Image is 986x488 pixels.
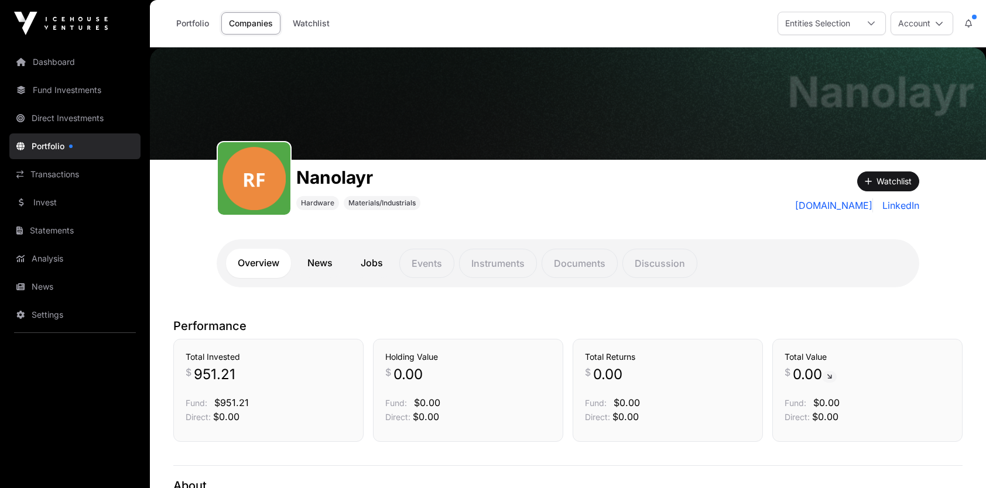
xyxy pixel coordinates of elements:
[788,71,974,113] h1: Nanolayr
[927,432,986,488] iframe: Chat Widget
[585,365,591,379] span: $
[878,198,919,212] a: LinkedIn
[9,274,141,300] a: News
[226,249,910,278] nav: Tabs
[213,411,239,422] span: $0.00
[612,411,639,422] span: $0.00
[414,397,440,408] span: $0.00
[585,412,610,422] span: Direct:
[785,365,790,379] span: $
[785,398,806,408] span: Fund:
[221,12,280,35] a: Companies
[614,397,640,408] span: $0.00
[9,161,141,187] a: Transactions
[226,249,291,278] a: Overview
[9,302,141,328] a: Settings
[301,198,334,208] span: Hardware
[169,12,217,35] a: Portfolio
[593,365,622,384] span: 0.00
[385,351,551,363] h3: Holding Value
[9,77,141,103] a: Fund Investments
[891,12,953,35] button: Account
[795,198,873,212] a: [DOMAIN_NAME]
[585,398,607,408] span: Fund:
[459,249,537,278] p: Instruments
[399,249,454,278] p: Events
[9,49,141,75] a: Dashboard
[778,12,857,35] div: Entities Selection
[222,147,286,210] img: revolution-fibres208.png
[585,351,751,363] h3: Total Returns
[793,365,837,384] span: 0.00
[194,365,235,384] span: 951.21
[186,412,211,422] span: Direct:
[622,249,697,278] p: Discussion
[186,365,191,379] span: $
[857,171,919,191] button: Watchlist
[542,249,618,278] p: Documents
[186,351,351,363] h3: Total Invested
[349,249,395,278] a: Jobs
[9,218,141,243] a: Statements
[393,365,423,384] span: 0.00
[173,318,963,334] p: Performance
[9,105,141,131] a: Direct Investments
[285,12,337,35] a: Watchlist
[385,412,410,422] span: Direct:
[296,249,344,278] a: News
[385,365,391,379] span: $
[150,47,986,160] img: Nanolayr
[348,198,416,208] span: Materials/Industrials
[9,133,141,159] a: Portfolio
[9,190,141,215] a: Invest
[296,167,420,188] h1: Nanolayr
[413,411,439,422] span: $0.00
[14,12,108,35] img: Icehouse Ventures Logo
[785,412,810,422] span: Direct:
[813,397,840,408] span: $0.00
[812,411,838,422] span: $0.00
[214,397,249,408] span: $951.21
[385,398,407,408] span: Fund:
[9,246,141,272] a: Analysis
[785,351,950,363] h3: Total Value
[186,398,207,408] span: Fund:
